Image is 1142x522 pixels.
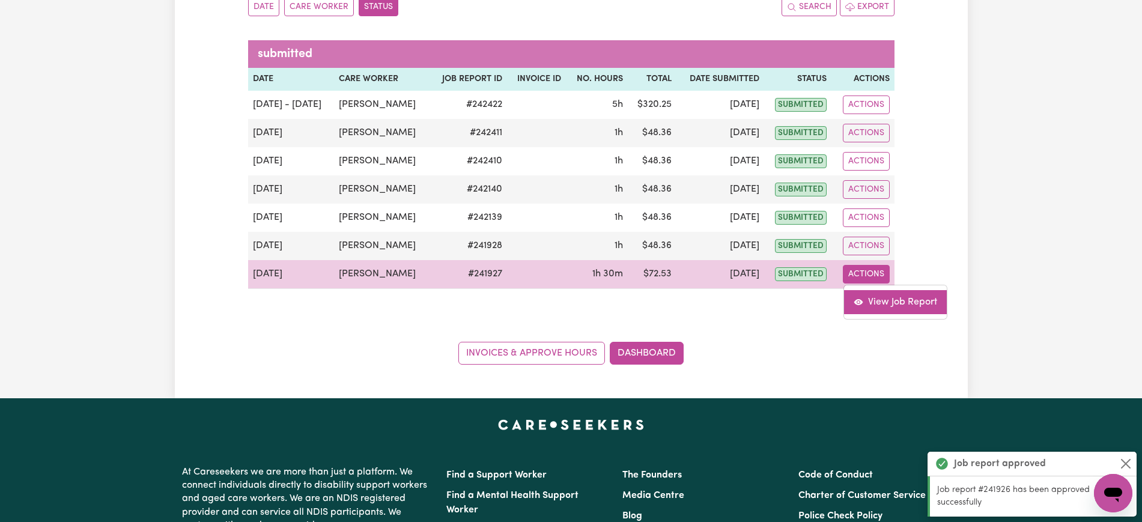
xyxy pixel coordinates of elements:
[798,470,873,480] a: Code of Conduct
[775,154,827,168] span: submitted
[430,147,506,175] td: # 242410
[843,152,890,171] button: Actions
[798,511,882,521] a: Police Check Policy
[843,124,890,142] button: Actions
[612,100,623,109] span: 5 hours
[775,239,827,253] span: submitted
[248,260,335,289] td: [DATE]
[430,119,506,147] td: # 242411
[843,96,890,114] button: Actions
[775,126,827,140] span: submitted
[615,213,623,222] span: 1 hour
[592,269,623,279] span: 1 hour 30 minutes
[615,156,623,166] span: 1 hour
[430,260,506,289] td: # 241927
[676,175,764,204] td: [DATE]
[843,285,947,320] div: Actions
[676,91,764,119] td: [DATE]
[334,68,430,91] th: Care worker
[676,260,764,289] td: [DATE]
[628,119,676,147] td: $ 48.36
[334,232,430,260] td: [PERSON_NAME]
[937,484,1129,509] p: Job report #241926 has been approved successfully
[334,175,430,204] td: [PERSON_NAME]
[334,260,430,289] td: [PERSON_NAME]
[430,68,506,91] th: Job Report ID
[843,208,890,227] button: Actions
[798,491,926,500] a: Charter of Customer Service
[566,68,628,91] th: No. Hours
[248,232,335,260] td: [DATE]
[843,265,890,284] button: Actions
[498,420,644,429] a: Careseekers home page
[954,457,1046,471] strong: Job report approved
[844,290,947,314] a: View job report 241927
[430,232,506,260] td: # 241928
[676,68,764,91] th: Date Submitted
[507,68,566,91] th: Invoice ID
[622,470,682,480] a: The Founders
[334,204,430,232] td: [PERSON_NAME]
[775,183,827,196] span: submitted
[831,68,894,91] th: Actions
[628,91,676,119] td: $ 320.25
[622,491,684,500] a: Media Centre
[676,119,764,147] td: [DATE]
[334,147,430,175] td: [PERSON_NAME]
[676,204,764,232] td: [DATE]
[610,342,684,365] a: Dashboard
[248,91,335,119] td: [DATE] - [DATE]
[628,68,676,91] th: Total
[446,491,579,515] a: Find a Mental Health Support Worker
[1119,457,1133,471] button: Close
[1094,474,1132,512] iframe: Button to launch messaging window
[764,68,832,91] th: Status
[615,241,623,250] span: 1 hour
[622,511,642,521] a: Blog
[775,98,827,112] span: submitted
[430,204,506,232] td: # 242139
[775,211,827,225] span: submitted
[628,204,676,232] td: $ 48.36
[775,267,827,281] span: submitted
[458,342,605,365] a: Invoices & Approve Hours
[615,128,623,138] span: 1 hour
[628,175,676,204] td: $ 48.36
[248,40,894,68] caption: submitted
[248,68,335,91] th: Date
[430,175,506,204] td: # 242140
[430,91,506,119] td: # 242422
[843,237,890,255] button: Actions
[628,147,676,175] td: $ 48.36
[676,147,764,175] td: [DATE]
[446,470,547,480] a: Find a Support Worker
[615,184,623,194] span: 1 hour
[334,91,430,119] td: [PERSON_NAME]
[248,175,335,204] td: [DATE]
[248,147,335,175] td: [DATE]
[843,180,890,199] button: Actions
[248,119,335,147] td: [DATE]
[676,232,764,260] td: [DATE]
[628,232,676,260] td: $ 48.36
[334,119,430,147] td: [PERSON_NAME]
[248,204,335,232] td: [DATE]
[628,260,676,289] td: $ 72.53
